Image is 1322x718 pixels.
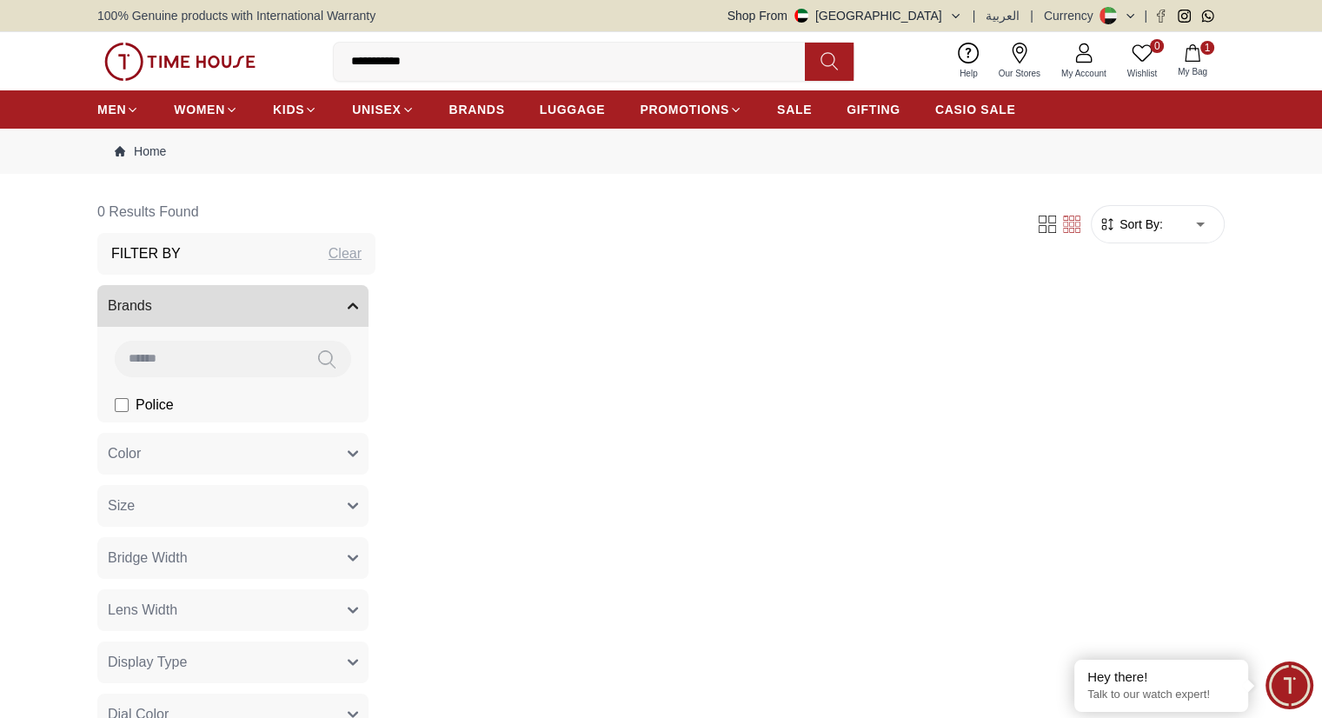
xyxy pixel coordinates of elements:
button: Brands [97,285,369,327]
button: Sort By: [1099,216,1163,233]
span: LUGGAGE [540,101,606,118]
span: Color [108,443,141,464]
a: Our Stores [988,39,1051,83]
span: Our Stores [992,67,1047,80]
div: Currency [1044,7,1100,24]
button: 1My Bag [1167,41,1218,82]
span: GIFTING [847,101,900,118]
span: Brands [108,296,152,316]
button: Bridge Width [97,537,369,579]
nav: Breadcrumb [97,129,1225,174]
img: United Arab Emirates [794,9,808,23]
a: Facebook [1154,10,1167,23]
span: Lens Width [108,600,177,621]
span: BRANDS [449,101,505,118]
div: Hey there! [1087,668,1235,686]
span: Help [953,67,985,80]
span: Display Type [108,652,187,673]
button: Shop From[GEOGRAPHIC_DATA] [727,7,962,24]
a: CASIO SALE [935,94,1016,125]
a: 0Wishlist [1117,39,1167,83]
span: 0 [1150,39,1164,53]
a: LUGGAGE [540,94,606,125]
span: | [1144,7,1147,24]
input: Police [115,398,129,412]
button: Display Type [97,642,369,683]
span: KIDS [273,101,304,118]
a: BRANDS [449,94,505,125]
span: SALE [777,101,812,118]
a: PROMOTIONS [640,94,742,125]
a: KIDS [273,94,317,125]
h3: Filter By [111,243,181,264]
span: UNISEX [352,101,401,118]
span: MEN [97,101,126,118]
span: CASIO SALE [935,101,1016,118]
p: Talk to our watch expert! [1087,688,1235,702]
span: 1 [1200,41,1214,55]
span: 100% Genuine products with International Warranty [97,7,375,24]
a: SALE [777,94,812,125]
img: ... [104,43,256,81]
span: | [973,7,976,24]
span: My Bag [1171,65,1214,78]
span: My Account [1054,67,1113,80]
span: | [1030,7,1033,24]
a: Home [115,143,166,160]
a: Instagram [1178,10,1191,23]
div: Clear [329,243,362,264]
a: UNISEX [352,94,414,125]
button: Size [97,485,369,527]
a: Help [949,39,988,83]
button: Lens Width [97,589,369,631]
button: العربية [986,7,1020,24]
span: Sort By: [1116,216,1163,233]
span: WOMEN [174,101,225,118]
a: Whatsapp [1201,10,1214,23]
h6: 0 Results Found [97,191,375,233]
button: Color [97,433,369,475]
a: WOMEN [174,94,238,125]
span: Bridge Width [108,548,188,568]
a: MEN [97,94,139,125]
span: PROMOTIONS [640,101,729,118]
span: Police [136,395,174,416]
span: Wishlist [1120,67,1164,80]
span: Size [108,495,135,516]
div: Chat Widget [1266,661,1313,709]
a: GIFTING [847,94,900,125]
